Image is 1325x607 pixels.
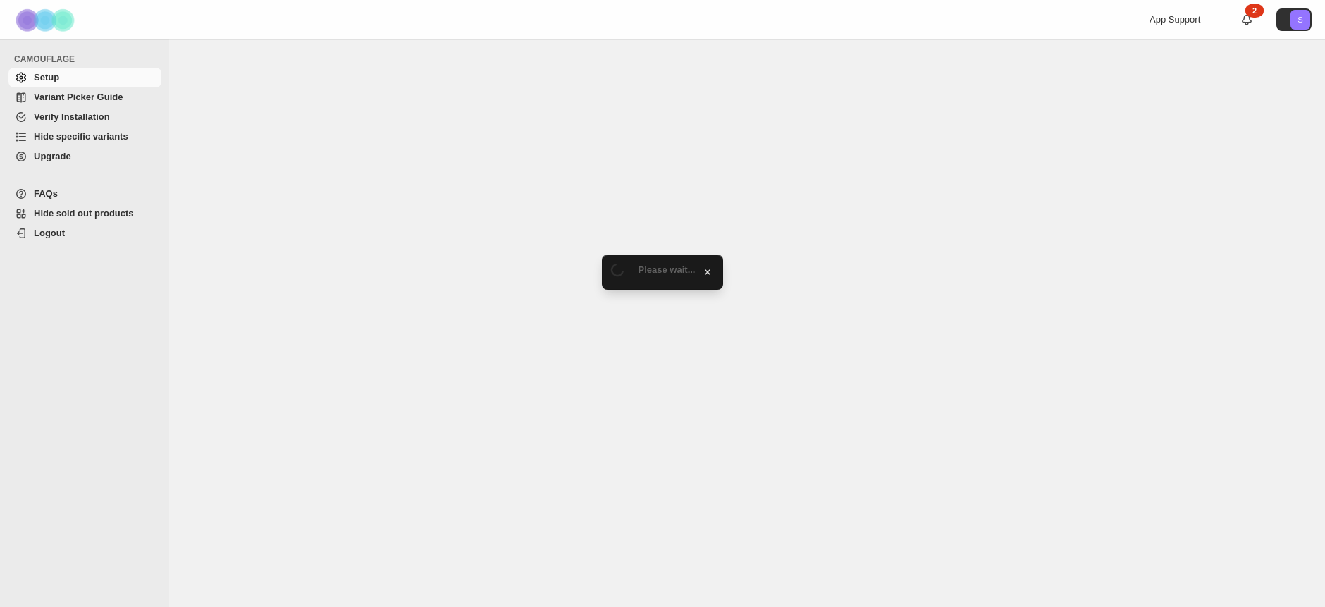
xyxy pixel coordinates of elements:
[34,151,71,161] span: Upgrade
[34,92,123,102] span: Variant Picker Guide
[34,72,59,82] span: Setup
[34,111,110,122] span: Verify Installation
[34,188,58,199] span: FAQs
[639,264,696,275] span: Please wait...
[8,68,161,87] a: Setup
[8,87,161,107] a: Variant Picker Guide
[8,127,161,147] a: Hide specific variants
[34,208,134,219] span: Hide sold out products
[8,204,161,223] a: Hide sold out products
[8,223,161,243] a: Logout
[14,54,162,65] span: CAMOUFLAGE
[1240,13,1254,27] a: 2
[1298,16,1302,24] text: S
[34,131,128,142] span: Hide specific variants
[1245,4,1264,18] div: 2
[8,184,161,204] a: FAQs
[11,1,82,39] img: Camouflage
[1276,8,1312,31] button: Avatar with initials S
[1290,10,1310,30] span: Avatar with initials S
[8,147,161,166] a: Upgrade
[1150,14,1200,25] span: App Support
[34,228,65,238] span: Logout
[8,107,161,127] a: Verify Installation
